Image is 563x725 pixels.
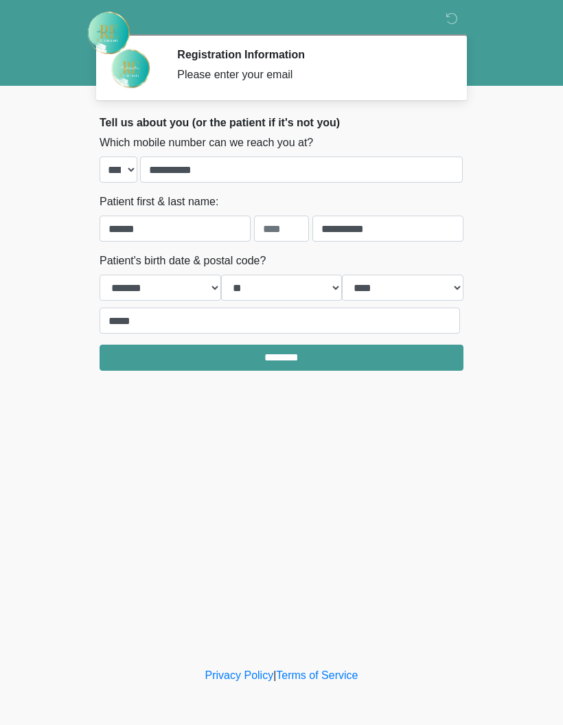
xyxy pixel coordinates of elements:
label: Patient first & last name: [100,194,218,210]
a: Privacy Policy [205,669,274,681]
label: Which mobile number can we reach you at? [100,135,313,151]
div: Please enter your email [177,67,443,83]
a: | [273,669,276,681]
a: Terms of Service [276,669,358,681]
img: Agent Avatar [110,48,151,89]
h2: Tell us about you (or the patient if it's not you) [100,116,463,129]
label: Patient's birth date & postal code? [100,253,266,269]
img: Rehydrate Aesthetics & Wellness Logo [86,10,131,56]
